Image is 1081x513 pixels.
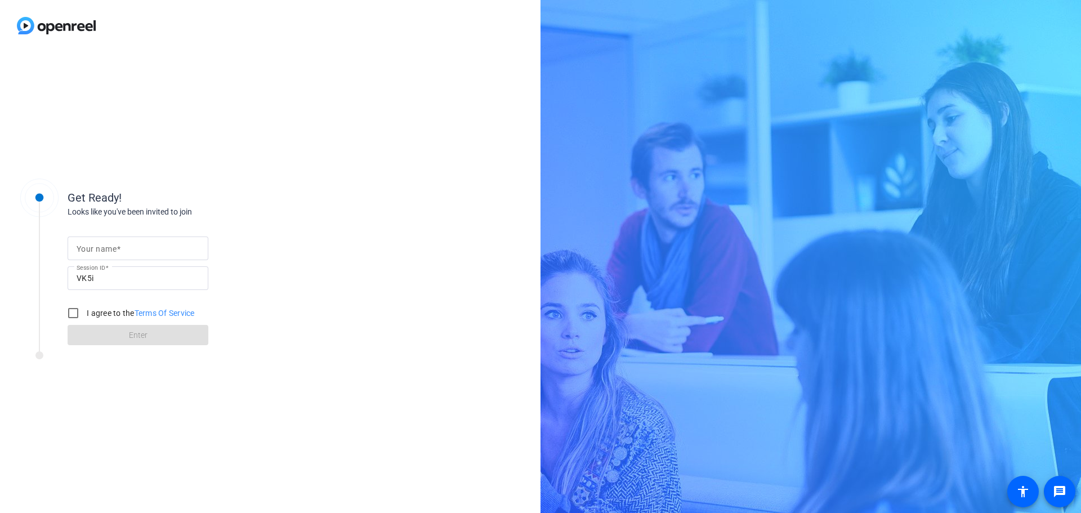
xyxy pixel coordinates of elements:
[77,264,105,271] mat-label: Session ID
[68,206,293,218] div: Looks like you've been invited to join
[1053,485,1066,498] mat-icon: message
[77,244,117,253] mat-label: Your name
[68,189,293,206] div: Get Ready!
[1016,485,1030,498] mat-icon: accessibility
[135,309,195,318] a: Terms Of Service
[84,307,195,319] label: I agree to the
